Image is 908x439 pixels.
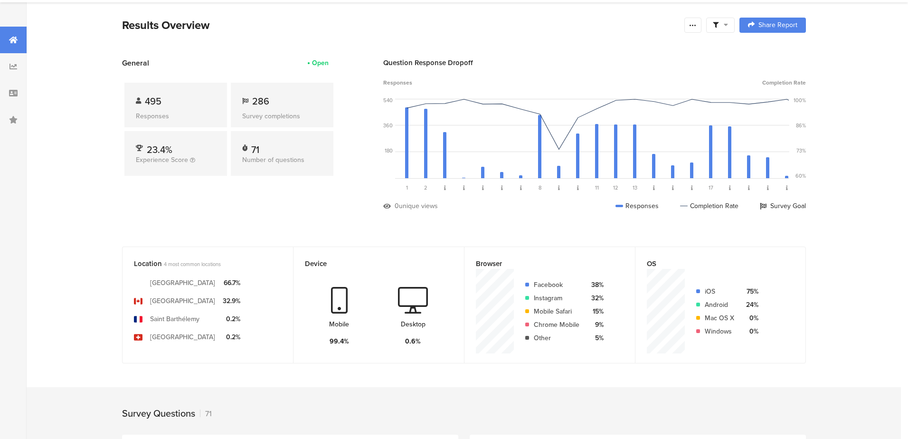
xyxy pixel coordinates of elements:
[312,58,329,68] div: Open
[424,184,427,191] span: 2
[647,258,778,269] div: OS
[758,22,797,29] span: Share Report
[633,184,637,191] span: 13
[223,314,240,324] div: 0.2%
[405,336,421,346] div: 0.6%
[305,258,437,269] div: Device
[383,57,806,68] div: Question Response Dropoff
[534,333,579,343] div: Other
[399,201,438,211] div: unique views
[134,258,266,269] div: Location
[705,313,734,323] div: Mac OS X
[760,201,806,211] div: Survey Goal
[329,319,349,329] div: Mobile
[150,296,215,306] div: [GEOGRAPHIC_DATA]
[795,172,806,180] div: 60%
[587,333,604,343] div: 5%
[150,314,199,324] div: Saint Barthélemy
[383,122,393,129] div: 360
[476,258,608,269] div: Browser
[742,300,758,310] div: 24%
[122,57,149,68] span: General
[164,260,221,268] span: 4 most common locations
[539,184,541,191] span: 8
[395,201,399,211] div: 0
[150,332,215,342] div: [GEOGRAPHIC_DATA]
[615,201,659,211] div: Responses
[534,280,579,290] div: Facebook
[136,111,216,121] div: Responses
[406,184,408,191] span: 1
[613,184,618,191] span: 12
[742,326,758,336] div: 0%
[587,306,604,316] div: 15%
[200,408,212,419] div: 71
[796,122,806,129] div: 86%
[705,326,734,336] div: Windows
[147,143,172,157] span: 23.4%
[242,111,322,121] div: Survey completions
[122,17,680,34] div: Results Overview
[252,94,269,108] span: 286
[223,278,240,288] div: 66.7%
[705,286,734,296] div: iOS
[587,293,604,303] div: 32%
[534,306,579,316] div: Mobile Safari
[534,320,579,330] div: Chrome Mobile
[136,155,188,165] span: Experience Score
[595,184,599,191] span: 11
[330,336,349,346] div: 99.4%
[383,96,393,104] div: 540
[587,320,604,330] div: 9%
[794,96,806,104] div: 100%
[145,94,161,108] span: 495
[762,78,806,87] span: Completion Rate
[122,406,195,420] div: Survey Questions
[251,143,259,152] div: 71
[385,147,393,154] div: 180
[383,78,412,87] span: Responses
[150,278,215,288] div: [GEOGRAPHIC_DATA]
[401,319,426,329] div: Desktop
[709,184,713,191] span: 17
[796,147,806,154] div: 73%
[742,313,758,323] div: 0%
[534,293,579,303] div: Instagram
[587,280,604,290] div: 38%
[223,332,240,342] div: 0.2%
[223,296,240,306] div: 32.9%
[680,201,738,211] div: Completion Rate
[705,300,734,310] div: Android
[242,155,304,165] span: Number of questions
[742,286,758,296] div: 75%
